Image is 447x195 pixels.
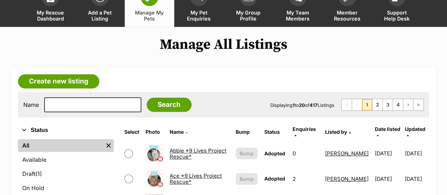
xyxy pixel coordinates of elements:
[282,10,314,22] span: My Team Members
[18,139,103,152] a: All
[372,99,382,110] a: Page 2
[292,126,316,138] a: Enquiries
[289,141,321,166] td: 0
[362,99,372,110] span: Page 1
[405,126,425,132] span: Updated
[236,148,258,159] button: Bump
[233,124,260,140] th: Bump
[233,10,264,22] span: My Group Profile
[393,99,403,110] a: Page 4
[381,10,413,22] span: Support Help Desk
[240,175,254,183] span: Bump
[146,144,163,162] img: Abbie *9 Lives Project Rescue*
[331,10,363,22] span: Member Resources
[299,102,305,108] strong: 20
[413,99,423,110] a: Last page
[122,124,142,140] th: Select
[23,102,39,108] label: Name
[405,167,428,191] td: [DATE]
[372,141,404,166] td: [DATE]
[35,10,66,22] span: My Rescue Dashboard
[264,176,285,182] span: Adopted
[325,150,369,157] a: [PERSON_NAME]
[270,102,334,108] span: Displaying to of Listings
[18,167,114,180] a: Draft
[18,153,114,166] a: Available
[341,99,424,111] nav: Pagination
[170,172,222,185] a: Ace *9 Lives Project Rescue*
[35,170,42,178] span: (1)
[289,167,321,191] td: 2
[310,102,318,108] strong: 417
[143,124,166,140] th: Photo
[84,10,116,22] span: Add a Pet Listing
[405,141,428,166] td: [DATE]
[240,150,254,157] span: Bump
[146,170,163,187] img: Ace *9 Lives Project Rescue*
[170,129,184,135] span: Name
[103,139,114,152] a: Remove filter
[18,182,114,194] a: On Hold
[325,129,347,135] span: Listed by
[292,126,316,132] span: translation missing: en.admin.listings.index.attributes.enquiries
[325,129,351,135] a: Listed by
[405,126,425,138] a: Updated
[18,126,114,135] button: Status
[325,176,369,182] a: [PERSON_NAME]
[352,99,362,110] span: Previous page
[342,99,352,110] span: First page
[372,167,404,191] td: [DATE]
[403,99,413,110] a: Next page
[134,10,165,22] span: Manage My Pets
[375,126,400,132] span: Date listed
[236,173,258,185] button: Bump
[170,129,188,135] a: Name
[147,98,192,112] input: Search
[293,102,295,108] strong: 1
[18,74,99,88] a: Create new listing
[261,124,289,140] th: Status
[170,147,227,160] a: Abbie *9 Lives Project Rescue*
[383,99,393,110] a: Page 3
[375,126,400,138] a: Date listed
[183,10,215,22] span: My Pet Enquiries
[264,150,285,156] span: Adopted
